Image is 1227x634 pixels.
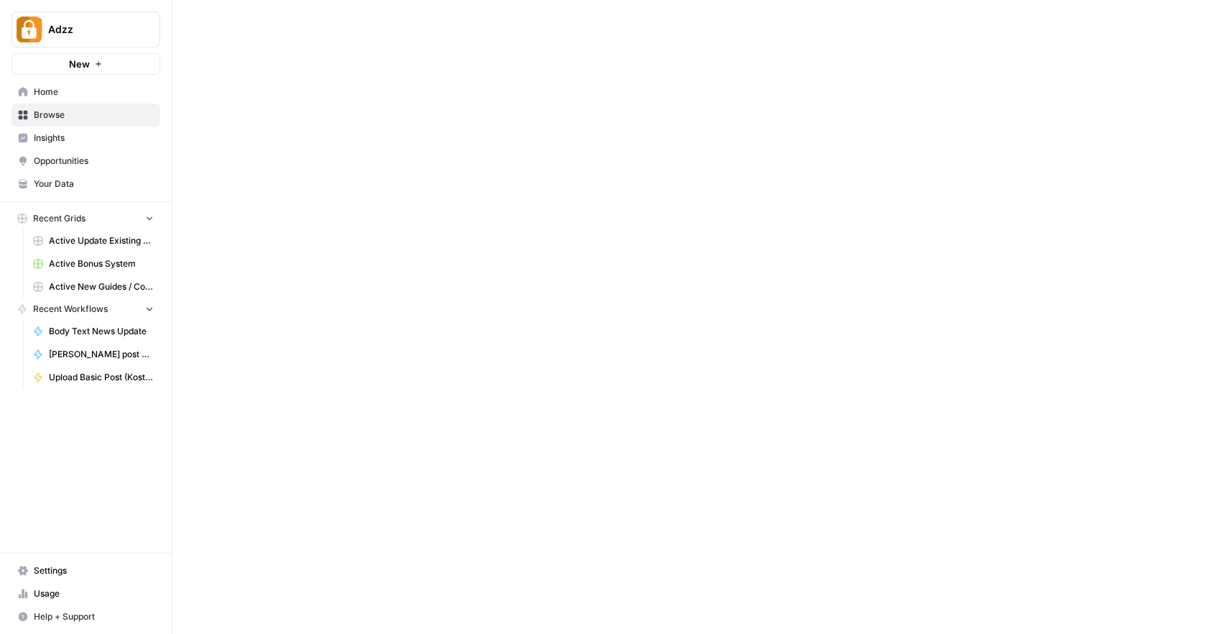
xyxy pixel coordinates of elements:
[49,348,154,361] span: [PERSON_NAME] post updater
[34,109,154,121] span: Browse
[49,371,154,384] span: Upload Basic Post (Kostya)
[34,610,154,623] span: Help + Support
[27,343,160,366] a: [PERSON_NAME] post updater
[11,104,160,127] a: Browse
[34,564,154,577] span: Settings
[11,582,160,605] a: Usage
[11,298,160,320] button: Recent Workflows
[27,320,160,343] a: Body Text News Update
[27,252,160,275] a: Active Bonus System
[34,155,154,167] span: Opportunities
[27,366,160,389] a: Upload Basic Post (Kostya)
[27,229,160,252] a: Active Update Existing Post
[49,257,154,270] span: Active Bonus System
[49,325,154,338] span: Body Text News Update
[11,81,160,104] a: Home
[49,234,154,247] span: Active Update Existing Post
[69,57,90,71] span: New
[27,275,160,298] a: Active New Guides / Compact KW Strategy
[34,132,154,144] span: Insights
[49,280,154,293] span: Active New Guides / Compact KW Strategy
[33,303,108,316] span: Recent Workflows
[48,22,135,37] span: Adzz
[34,587,154,600] span: Usage
[11,12,160,47] button: Workspace: Adzz
[34,178,154,190] span: Your Data
[17,17,42,42] img: Adzz Logo
[11,127,160,150] a: Insights
[11,150,160,173] a: Opportunities
[11,559,160,582] a: Settings
[11,208,160,229] button: Recent Grids
[11,53,160,75] button: New
[11,173,160,196] a: Your Data
[11,605,160,628] button: Help + Support
[33,212,85,225] span: Recent Grids
[34,86,154,98] span: Home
